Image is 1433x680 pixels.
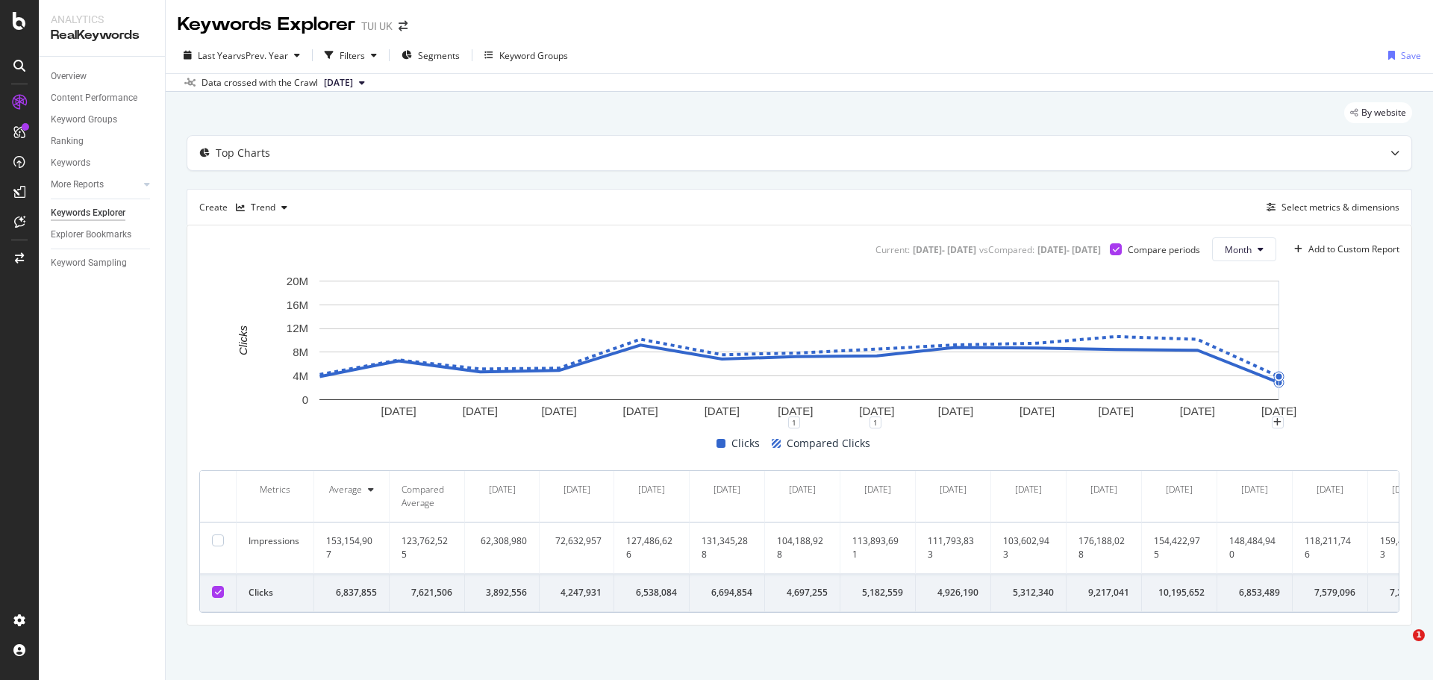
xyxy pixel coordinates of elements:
svg: A chart. [199,273,1399,422]
text: [DATE] [1099,405,1134,418]
div: Keywords [51,155,90,171]
div: [DATE] [1392,483,1419,496]
div: 4,697,255 [777,586,828,599]
a: Overview [51,69,154,84]
div: 6,853,489 [1229,586,1280,599]
div: 10,195,652 [1154,586,1205,599]
div: [DATE] [1317,483,1343,496]
button: Month [1212,237,1276,261]
text: [DATE] [1261,405,1296,418]
div: 7,254,749 [1380,586,1431,599]
a: Ranking [51,134,154,149]
span: 2025 Sep. 10th [324,76,353,90]
div: 1 [870,417,881,428]
iframe: Intercom live chat [1382,629,1418,665]
td: Impressions [237,523,314,574]
div: [DATE] [714,483,740,496]
text: 8M [293,346,308,358]
text: Clicks [237,325,249,355]
div: 176,188,028 [1078,534,1129,561]
div: [DATE] [638,483,665,496]
text: [DATE] [541,405,576,418]
div: Trend [251,203,275,212]
span: Clicks [731,434,760,452]
div: [DATE] - [DATE] [913,243,976,256]
button: Trend [230,196,293,219]
div: [DATE] [563,483,590,496]
a: More Reports [51,177,140,193]
div: More Reports [51,177,104,193]
text: [DATE] [1020,405,1055,418]
text: [DATE] [859,405,894,418]
div: [DATE] [1166,483,1193,496]
div: 5,312,340 [1003,586,1054,599]
div: 1 [788,417,800,428]
div: 118,211,746 [1305,534,1355,561]
div: RealKeywords [51,27,153,44]
button: Select metrics & dimensions [1261,199,1399,216]
div: 127,486,626 [626,534,677,561]
div: [DATE] [864,483,891,496]
span: Segments [418,49,460,62]
div: vs Compared : [979,243,1034,256]
div: [DATE] [789,483,816,496]
div: 103,602,943 [1003,534,1054,561]
button: Add to Custom Report [1288,237,1399,261]
div: 154,422,975 [1154,534,1205,561]
span: Compared Clicks [787,434,870,452]
span: Last Year [198,49,237,62]
div: Analytics [51,12,153,27]
span: vs Prev. Year [237,49,288,62]
div: [DATE] [489,483,516,496]
div: Data crossed with the Crawl [202,76,318,90]
text: [DATE] [1180,405,1215,418]
text: [DATE] [938,405,973,418]
div: Compare periods [1128,243,1200,256]
text: 20M [287,275,308,287]
div: 7,621,506 [402,586,452,599]
div: Average [329,483,362,496]
div: 6,538,084 [626,586,677,599]
div: Save [1401,49,1421,62]
div: 111,793,833 [928,534,978,561]
div: 159,446,763 [1380,534,1431,561]
a: Keywords Explorer [51,205,154,221]
text: 4M [293,369,308,382]
text: 16M [287,299,308,311]
div: 7,579,096 [1305,586,1355,599]
div: Compared Average [402,483,452,510]
div: Top Charts [216,146,270,160]
div: [DATE] [1015,483,1042,496]
div: Select metrics & dimensions [1281,201,1399,213]
div: 6,694,854 [702,586,752,599]
button: Filters [319,43,383,67]
text: [DATE] [381,405,416,418]
text: 12M [287,322,308,335]
div: [DATE] [1241,483,1268,496]
div: 4,247,931 [552,586,602,599]
div: TUI UK [361,19,393,34]
div: 9,217,041 [1078,586,1129,599]
div: 104,188,928 [777,534,828,561]
div: 131,345,288 [702,534,752,561]
div: Keywords Explorer [178,12,355,37]
div: Filters [340,49,365,62]
div: 72,632,957 [552,534,602,548]
button: [DATE] [318,74,371,92]
div: Overview [51,69,87,84]
div: 5,182,559 [852,586,903,599]
div: 148,484,940 [1229,534,1280,561]
a: Keyword Groups [51,112,154,128]
td: Clicks [237,574,314,612]
div: 62,308,980 [477,534,527,548]
div: Keyword Groups [51,112,117,128]
span: By website [1361,108,1406,117]
a: Content Performance [51,90,154,106]
div: Keyword Groups [499,49,568,62]
div: Keyword Sampling [51,255,127,271]
span: Month [1225,243,1252,256]
div: 153,154,907 [326,534,377,561]
div: [DATE] [940,483,967,496]
div: Ranking [51,134,84,149]
a: Keywords [51,155,154,171]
